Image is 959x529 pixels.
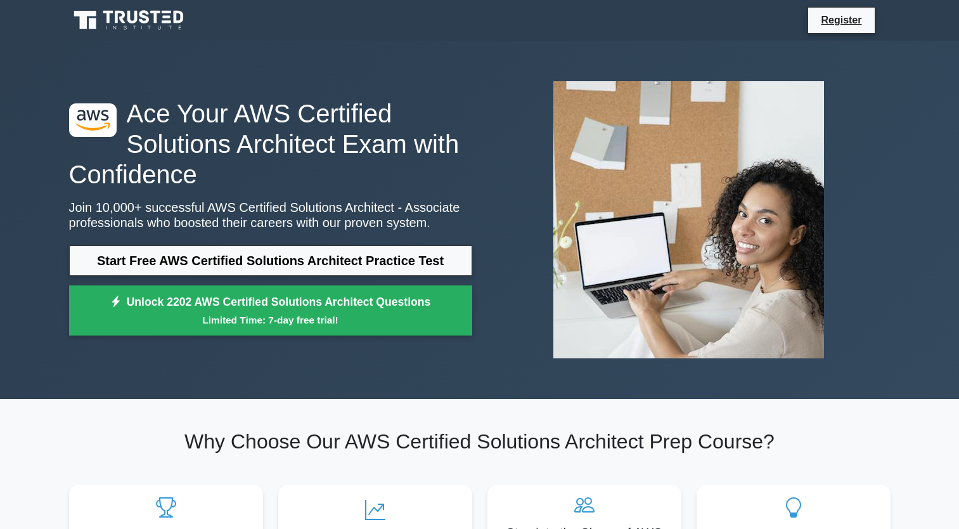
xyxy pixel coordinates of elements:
[69,245,472,276] a: Start Free AWS Certified Solutions Architect Practice Test
[69,285,472,336] a: Unlock 2202 AWS Certified Solutions Architect QuestionsLimited Time: 7-day free trial!
[69,200,472,230] p: Join 10,000+ successful AWS Certified Solutions Architect - Associate professionals who boosted t...
[85,313,456,327] small: Limited Time: 7-day free trial!
[69,429,891,454] h2: Why Choose Our AWS Certified Solutions Architect Prep Course?
[813,12,869,28] a: Register
[69,98,472,190] h1: Ace Your AWS Certified Solutions Architect Exam with Confidence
